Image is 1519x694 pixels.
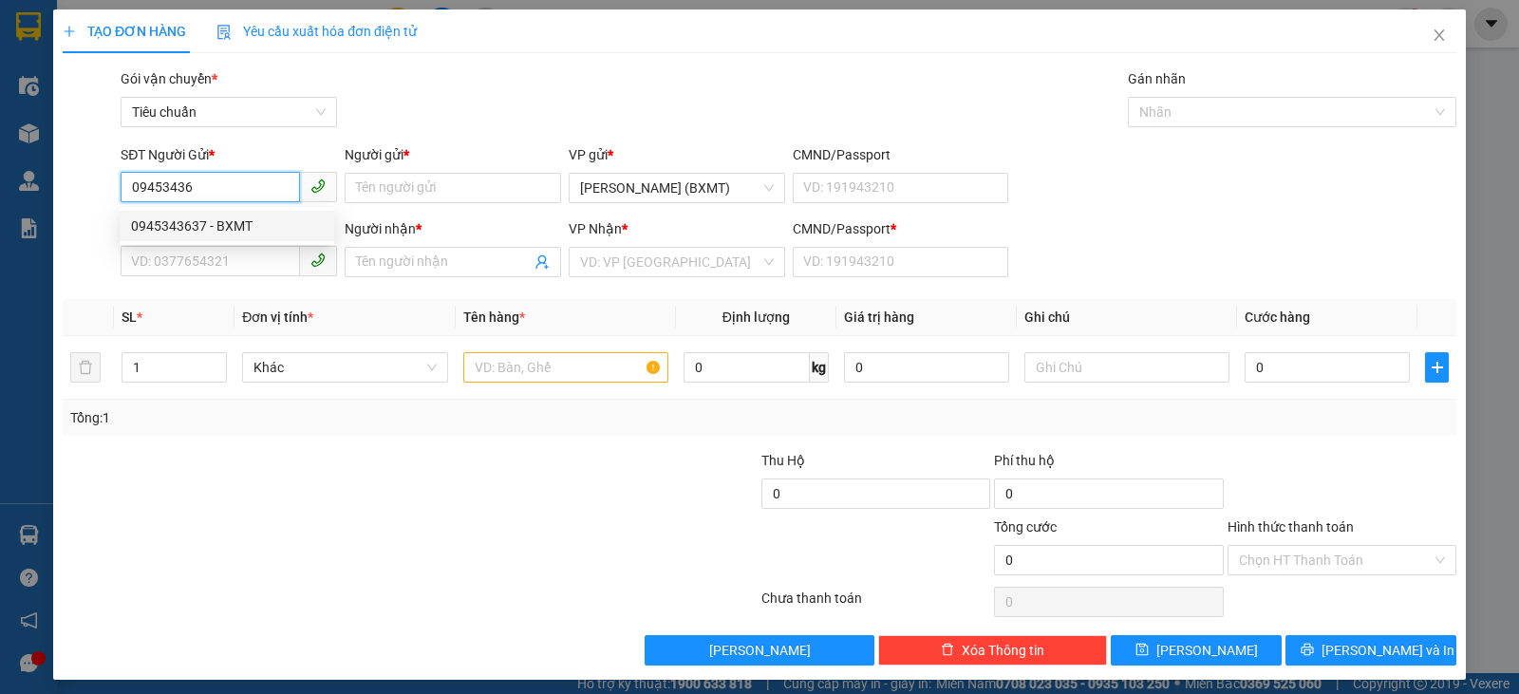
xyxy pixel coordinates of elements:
span: Khác [253,353,436,382]
span: close [1432,28,1447,43]
div: 0909658801 [16,104,168,131]
button: save[PERSON_NAME] [1111,635,1282,666]
span: Hồ Chí Minh (BXMT) [580,174,774,202]
span: Giá trị hàng [844,309,914,325]
span: Thu Hộ [761,453,805,468]
input: 0 [844,352,1009,383]
div: Chưa thanh toán [759,588,992,621]
div: HUỲNH [181,59,374,82]
span: VP Nhận [569,221,622,236]
div: [PERSON_NAME] (BXMT) [16,16,168,82]
span: save [1135,643,1149,658]
span: Xóa Thông tin [962,640,1044,661]
input: Ghi Chú [1024,352,1229,383]
button: [PERSON_NAME] [645,635,873,666]
span: delete [941,643,954,658]
span: [PERSON_NAME] [1156,640,1258,661]
span: Đơn vị tính [242,309,313,325]
label: Gán nhãn [1128,71,1186,86]
span: phone [310,178,326,194]
button: Close [1413,9,1466,63]
span: Tên hàng [463,309,525,325]
span: Gói vận chuyển [121,71,217,86]
div: Người nhận [345,218,561,239]
span: [PERSON_NAME] và In [1322,640,1454,661]
div: VP gửi [569,144,785,165]
span: Yêu cầu xuất hóa đơn điện tử [216,24,417,39]
span: printer [1301,643,1314,658]
span: Gửi: [16,16,46,36]
span: SL [122,309,137,325]
div: 0945343637 - BXMT [131,216,323,236]
div: SĐT Người Gửi [121,144,337,165]
div: 0 [181,108,374,131]
span: Tiêu chuẩn [132,98,326,126]
span: Cước hàng [1245,309,1310,325]
button: deleteXóa Thông tin [878,635,1107,666]
span: plus [63,25,76,38]
div: CMND/Passport [793,144,1009,165]
span: phone [310,253,326,268]
span: [PERSON_NAME] [709,640,811,661]
button: printer[PERSON_NAME] và In [1285,635,1456,666]
div: Phí thu hộ [994,450,1223,478]
label: Hình thức thanh toán [1228,519,1354,535]
div: 0766719454 [181,82,374,108]
span: TẠO ĐƠN HÀNG [63,24,186,39]
button: delete [70,352,101,383]
div: Người gửi [345,144,561,165]
div: [GEOGRAPHIC_DATA] [181,16,374,59]
span: Tổng cước [994,519,1057,535]
div: CMND/Passport [793,218,1009,239]
span: plus [1426,360,1448,375]
div: HIỆP [16,82,168,104]
img: icon [216,25,232,40]
span: kg [810,352,829,383]
span: Định lượng [722,309,790,325]
input: VD: Bàn, Ghế [463,352,668,383]
div: Tổng: 1 [70,407,588,428]
div: 0945343637 - BXMT [120,211,334,241]
button: plus [1425,352,1449,383]
span: user-add [534,254,550,270]
th: Ghi chú [1017,299,1237,336]
span: Nhận: [181,16,227,36]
